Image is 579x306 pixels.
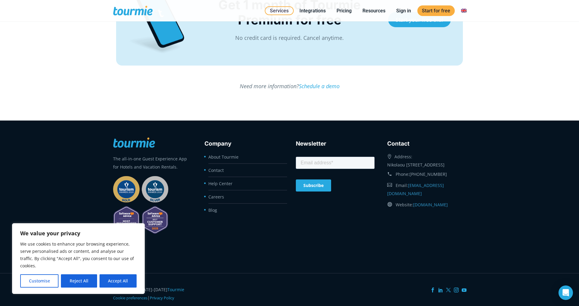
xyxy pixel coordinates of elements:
a: [EMAIL_ADDRESS][DOMAIN_NAME] [387,182,444,196]
em: Need more information? [240,82,340,90]
a: YouTube [462,288,467,292]
a: Careers [208,194,224,200]
a: About Tourmie [208,154,239,160]
h3: Contact [387,139,466,148]
iframe: Form 0 [296,156,375,195]
a: Tourmie [167,287,184,292]
div: Phone: [387,169,466,180]
div: Email: [387,180,466,199]
a: Cookie preferences [113,295,147,301]
div: Address: Nikolaou [STREET_ADDRESS] [387,151,466,169]
p: The all-in-one Guest Experience App for Hotels and Vacation Rentals. [113,155,192,171]
div: Open Intercom Messenger [558,285,573,300]
a: [PHONE_NUMBER] [410,171,447,177]
p: We value your privacy [20,230,137,237]
h3: Company [204,139,283,148]
button: Reject All [61,274,97,288]
a: Resources [358,7,390,14]
a: Integrations [295,7,330,14]
a: Pricing [332,7,356,14]
div: Website: [387,199,466,210]
a: Services [265,6,294,15]
a: Instagram [454,288,459,292]
a: [DOMAIN_NAME] [413,202,448,208]
a: Schedule a demo [299,82,340,90]
span: No credit card is required. Cancel anytime. [235,34,344,41]
a: Contact [208,167,224,173]
button: Customise [20,274,59,288]
a: Switch to [457,7,471,14]
a: Start for free [417,5,455,16]
a: Privacy Policy [150,295,174,301]
h3: Newsletter [296,139,375,148]
a: Blog [208,207,217,213]
a: Sign in [392,7,416,14]
p: We use cookies to enhance your browsing experience, serve personalised ads or content, and analys... [20,240,137,269]
a: Facebook [430,288,435,292]
a: Twitter [446,288,451,292]
div: Copyright © [DATE]-[DATE] | [113,285,192,302]
button: Accept All [100,274,137,288]
a: Help Center [208,181,233,186]
a: LinkedIn [438,288,443,292]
